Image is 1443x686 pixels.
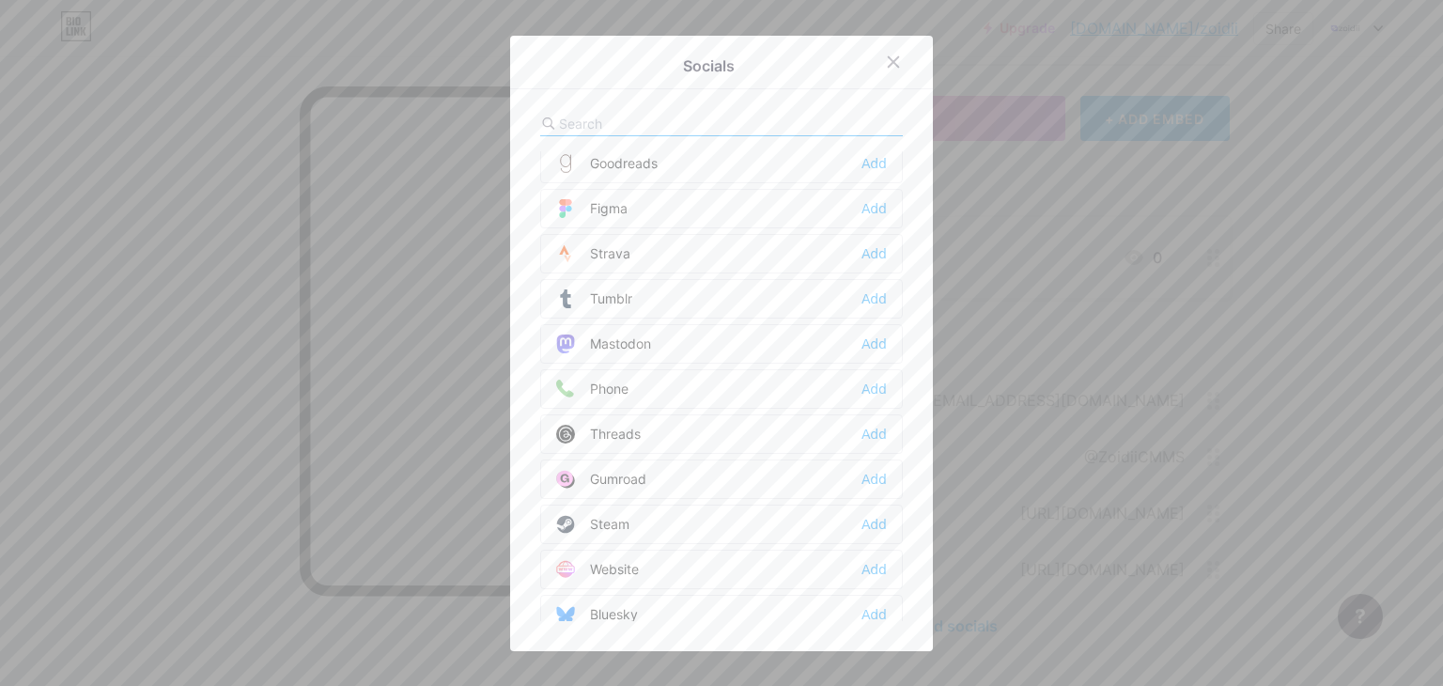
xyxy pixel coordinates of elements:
div: Threads [556,425,641,444]
div: Goodreads [556,154,658,173]
div: Tumblr [556,289,632,308]
div: Add [861,470,887,489]
div: Steam [556,515,629,534]
div: Add [861,335,887,353]
div: Mastodon [556,335,651,353]
div: Add [861,154,887,173]
div: Website [556,560,639,579]
div: Bluesky [556,605,638,624]
div: Figma [556,199,628,218]
div: Phone [556,380,628,398]
div: Add [861,425,887,444]
div: Gumroad [556,470,646,489]
div: Add [861,605,887,624]
div: Add [861,515,887,534]
div: Socials [683,55,735,77]
div: Add [861,244,887,263]
div: Add [861,199,887,218]
input: Search [559,114,767,133]
div: Strava [556,244,630,263]
div: Add [861,560,887,579]
div: Add [861,289,887,308]
div: Add [861,380,887,398]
